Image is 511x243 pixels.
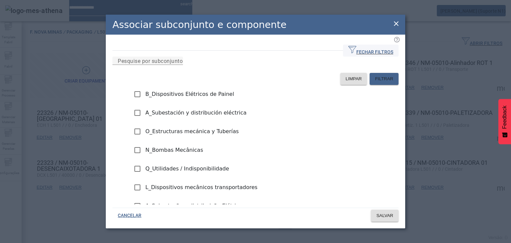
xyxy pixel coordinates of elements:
[145,127,239,135] p: O_Estructuras mecánica y Tuberías
[145,146,203,154] p: N_Bombas Mecânicas
[502,106,508,129] span: Feedback
[370,73,399,85] button: FILTRAR
[112,210,147,222] button: CANCELAR
[371,210,399,222] button: SALVAR
[112,18,286,32] h2: Associar subconjunto e componente
[348,46,393,56] span: FECHAR FILTROS
[118,212,141,219] span: CANCELAR
[498,99,511,144] button: Feedback - Mostrar pesquisa
[118,58,223,64] mat-label: Pesquise por subconjunto ou componente
[375,76,393,82] span: FILTRAR
[145,165,229,173] p: Q_Utilidades / Indisponibilidade
[340,73,367,85] button: LIMPAR
[145,109,247,117] p: A_Subestación y distribución eléctrica
[145,183,257,191] p: L_Dispositivos mecânicos transportadores
[343,45,399,57] button: FECHAR FILTROS
[376,212,393,219] span: SALVAR
[346,76,362,82] span: LIMPAR
[145,90,234,98] p: B_Dispositivos Elétricos de Painel
[145,202,242,210] p: A_Subestação e distribuição Elétrica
